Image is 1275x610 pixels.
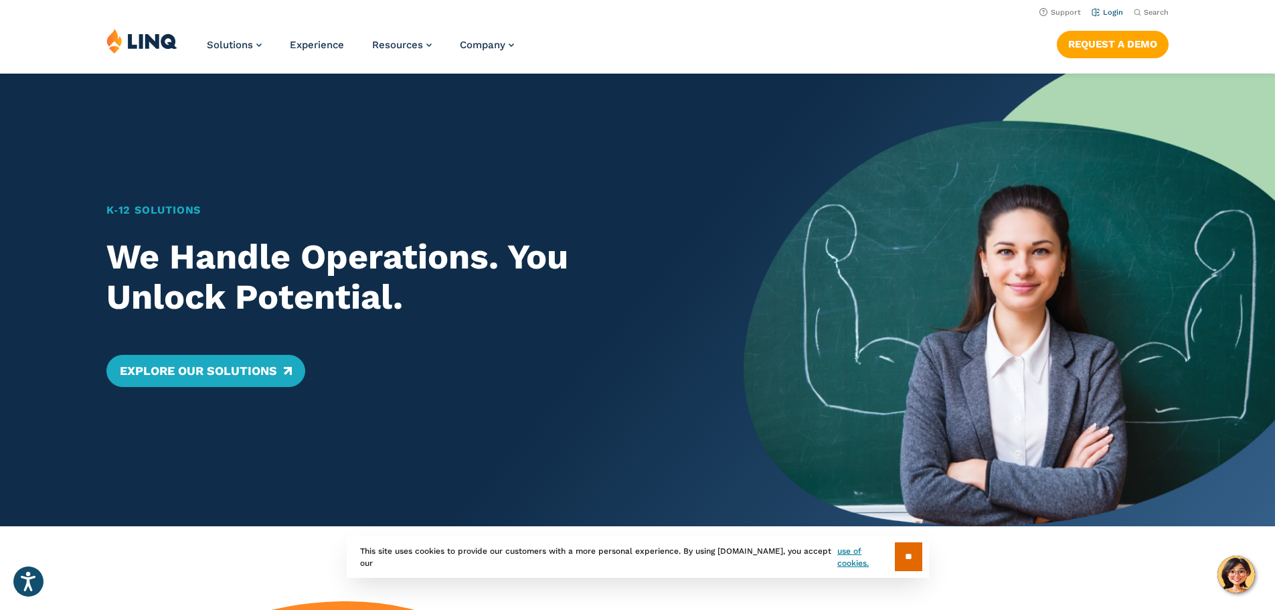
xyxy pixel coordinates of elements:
span: Solutions [207,39,253,51]
a: Solutions [207,39,262,51]
img: LINQ | K‑12 Software [106,28,177,54]
a: Experience [290,39,344,51]
a: Company [460,39,514,51]
span: Company [460,39,505,51]
a: use of cookies. [837,545,894,569]
span: Resources [372,39,423,51]
a: Login [1092,8,1123,17]
nav: Button Navigation [1057,28,1169,58]
img: Home Banner [744,74,1275,526]
span: Search [1144,8,1169,17]
button: Open Search Bar [1134,7,1169,17]
div: This site uses cookies to provide our customers with a more personal experience. By using [DOMAIN... [347,536,929,578]
h1: K‑12 Solutions [106,202,692,218]
a: Support [1039,8,1081,17]
h2: We Handle Operations. You Unlock Potential. [106,237,692,317]
nav: Primary Navigation [207,28,514,72]
a: Explore Our Solutions [106,355,305,387]
a: Request a Demo [1057,31,1169,58]
button: Hello, have a question? Let’s chat. [1217,556,1255,593]
a: Resources [372,39,432,51]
